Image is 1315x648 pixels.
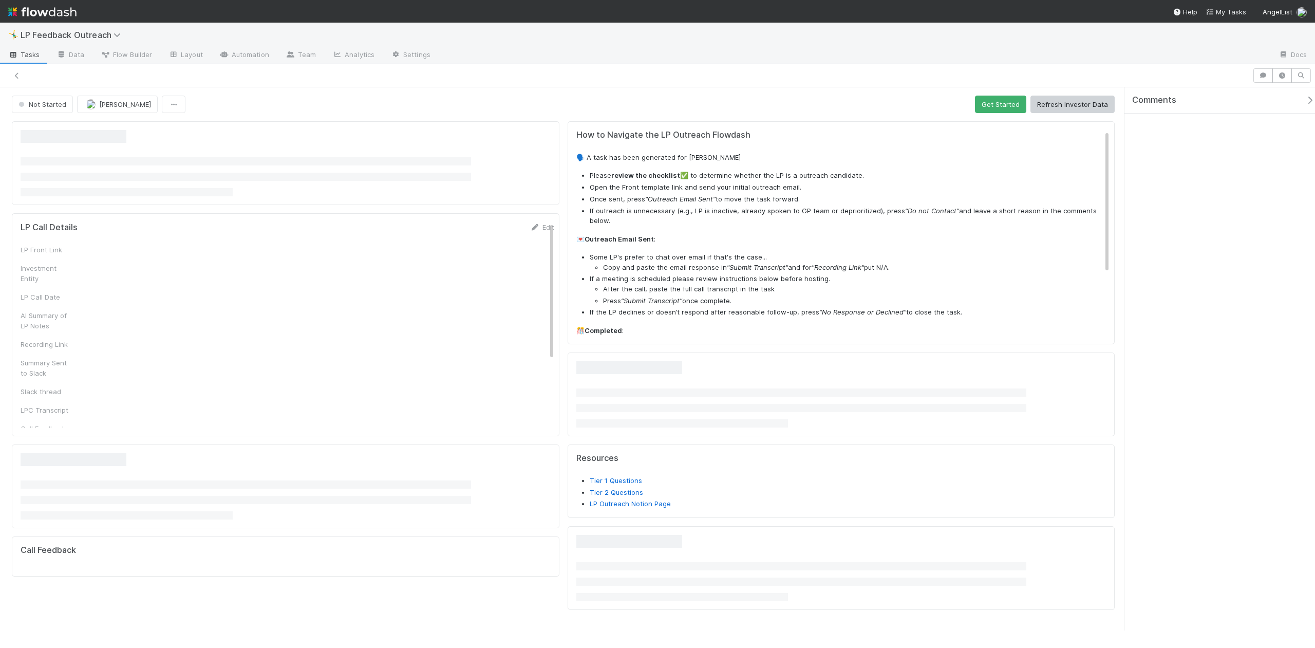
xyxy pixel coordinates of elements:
[1173,7,1197,17] div: Help
[12,96,73,113] button: Not Started
[621,297,682,305] em: “Submit Transcript”
[645,195,716,203] em: "Outreach Email Sent”
[590,488,643,496] a: Tier 2 Questions
[590,274,1110,306] li: If a meeting is scheduled please review instructions below before hosting.
[819,308,906,316] em: “No Response or Declined”
[16,100,66,108] span: Not Started
[21,223,78,233] h5: LP Call Details
[211,47,277,64] a: Automation
[530,223,554,231] a: Edit
[8,49,40,60] span: Tasks
[1263,8,1292,16] span: AngelList
[1297,7,1307,17] img: avatar_6177bb6d-328c-44fd-b6eb-4ffceaabafa4.png
[92,47,160,64] a: Flow Builder
[21,358,72,378] div: Summary Sent to Slack
[603,296,1110,306] li: Press once complete.
[1030,96,1115,113] button: Refresh Investor Data
[21,292,72,302] div: LP Call Date
[905,207,959,215] em: “Do not Contact”
[1132,95,1176,105] span: Comments
[21,423,72,444] div: Call Feedback (Brief)
[576,326,1110,336] p: 🎊 :
[812,263,864,271] em: "Recording Link"
[8,30,18,39] span: 🤸‍♂️
[101,49,152,60] span: Flow Builder
[590,171,1110,181] li: Please ✅ to determine whether the LP is a outreach candidate.
[21,405,72,415] div: LPC Transcript
[727,263,788,271] em: "Submit Transcript"
[590,476,642,485] a: Tier 1 Questions
[585,235,654,243] strong: Outreach Email Sent
[48,47,92,64] a: Data
[576,453,1106,464] h5: Resources
[77,96,158,113] button: [PERSON_NAME]
[590,182,1110,193] li: Open the Front template link and send your initial outreach email.
[585,326,622,335] strong: Completed
[603,263,1110,273] li: Copy and paste the email response in and for put N/A.
[1206,7,1246,17] a: My Tasks
[277,47,324,64] a: Team
[975,96,1026,113] button: Get Started
[21,545,551,556] h5: Call Feedback
[576,234,1110,245] p: 💌 :
[1206,8,1246,16] span: My Tasks
[590,194,1110,205] li: Once sent, press to move the task forward.
[590,206,1110,226] li: If outreach is unnecessary (e.g., LP is inactive, already spoken to GP team or deprioritized), pr...
[611,171,680,179] strong: review the checklist
[1270,47,1315,64] a: Docs
[86,99,96,109] img: avatar_6177bb6d-328c-44fd-b6eb-4ffceaabafa4.png
[576,153,1110,163] p: 🗣️ A task has been generated for [PERSON_NAME]
[324,47,383,64] a: Analytics
[21,386,72,397] div: Slack thread
[160,47,211,64] a: Layout
[99,100,151,108] span: [PERSON_NAME]
[603,284,1110,294] li: After the call, paste the full call transcript in the task
[21,339,72,349] div: Recording Link
[21,245,72,255] div: LP Front Link
[8,3,77,21] img: logo-inverted-e16ddd16eac7371096b0.svg
[590,307,1110,318] li: If the LP declines or doesn’t respond after reasonable follow-up, press to close the task.
[576,130,1110,140] h5: How to Navigate the LP Outreach Flowdash
[383,47,439,64] a: Settings
[590,499,671,508] a: LP Outreach Notion Page
[21,310,72,331] div: AI Summary of LP Notes
[21,263,72,284] div: Investment Entity
[21,30,126,40] span: LP Feedback Outreach
[590,252,1110,272] li: Some LP's prefer to chat over email if that's the case...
